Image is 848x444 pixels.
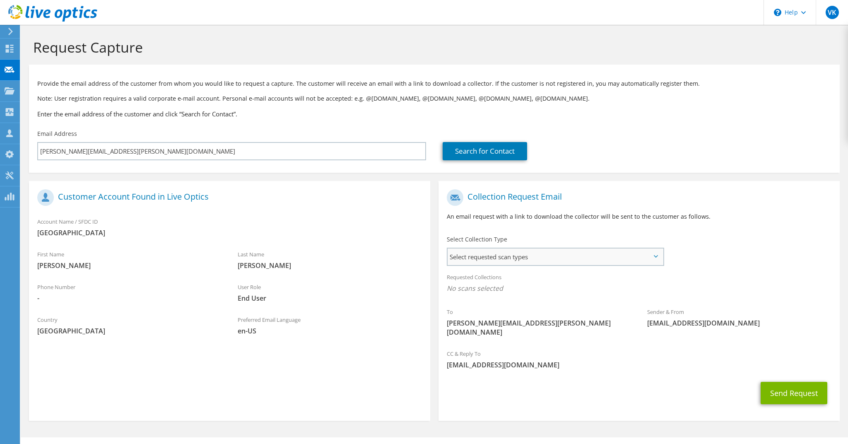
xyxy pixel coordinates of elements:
span: VK [826,6,839,19]
label: Email Address [37,130,77,138]
div: Sender & From [639,303,839,332]
div: Requested Collections [438,268,840,299]
svg: \n [774,9,781,16]
span: [PERSON_NAME][EMAIL_ADDRESS][PERSON_NAME][DOMAIN_NAME] [447,319,631,337]
button: Send Request [761,382,827,404]
h1: Customer Account Found in Live Optics [37,189,418,206]
span: [PERSON_NAME] [238,261,422,270]
span: End User [238,294,422,303]
span: [GEOGRAPHIC_DATA] [37,326,221,335]
div: Phone Number [29,278,229,307]
div: User Role [229,278,430,307]
p: Provide the email address of the customer from whom you would like to request a capture. The cust... [37,79,831,88]
div: Last Name [229,246,430,274]
div: Preferred Email Language [229,311,430,340]
div: To [438,303,639,341]
div: CC & Reply To [438,345,840,374]
div: First Name [29,246,229,274]
h3: Enter the email address of the customer and click “Search for Contact”. [37,109,831,118]
div: Country [29,311,229,340]
span: [EMAIL_ADDRESS][DOMAIN_NAME] [647,319,831,328]
p: Note: User registration requires a valid corporate e-mail account. Personal e-mail accounts will ... [37,94,831,103]
p: An email request with a link to download the collector will be sent to the customer as follows. [447,212,831,221]
h1: Request Capture [33,39,831,56]
span: en-US [238,326,422,335]
span: [PERSON_NAME] [37,261,221,270]
span: No scans selected [447,284,831,293]
span: - [37,294,221,303]
a: Search for Contact [443,142,527,160]
span: [EMAIL_ADDRESS][DOMAIN_NAME] [447,360,831,369]
h1: Collection Request Email [447,189,827,206]
span: Select requested scan types [448,249,663,265]
label: Select Collection Type [447,235,507,244]
div: Account Name / SFDC ID [29,213,430,241]
span: [GEOGRAPHIC_DATA] [37,228,422,237]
